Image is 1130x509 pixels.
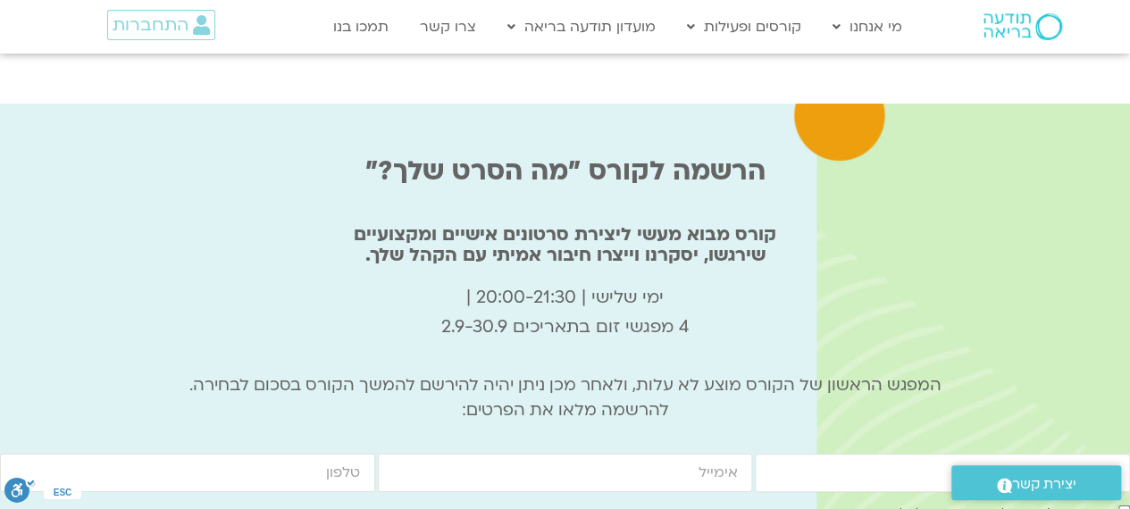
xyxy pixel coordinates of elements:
[755,454,1130,492] input: שם פרטי
[324,10,398,44] a: תמכו בנו
[107,10,215,40] a: התחברות
[984,13,1062,40] img: תודעה בריאה
[365,153,766,189] b: הרשמה לקורס "מה הסרט שלך?"
[951,465,1121,500] a: יצירת קשר
[678,10,810,44] a: קורסים ופעילות
[824,10,911,44] a: מי אנחנו
[378,454,753,492] input: אימייל
[113,15,188,35] span: התחברות
[411,10,485,44] a: צרו קשר
[1012,472,1076,496] span: יצירת קשר
[498,10,665,44] a: מועדון תודעה בריאה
